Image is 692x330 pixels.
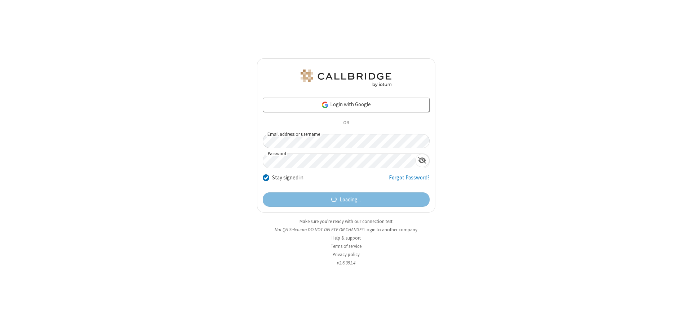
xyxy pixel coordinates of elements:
a: Help & support [332,235,361,241]
span: OR [340,118,352,128]
label: Stay signed in [272,174,303,182]
a: Login with Google [263,98,430,112]
a: Forgot Password? [389,174,430,187]
input: Email address or username [263,134,430,148]
a: Make sure you're ready with our connection test [300,218,392,224]
img: google-icon.png [321,101,329,109]
button: Login to another company [364,226,417,233]
li: Not QA Selenium DO NOT DELETE OR CHANGE? [257,226,435,233]
div: Show password [415,154,429,167]
button: Loading... [263,192,430,207]
a: Terms of service [331,243,361,249]
li: v2.6.351.4 [257,259,435,266]
img: QA Selenium DO NOT DELETE OR CHANGE [299,70,393,87]
input: Password [263,154,415,168]
a: Privacy policy [333,251,360,258]
span: Loading... [340,196,361,204]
